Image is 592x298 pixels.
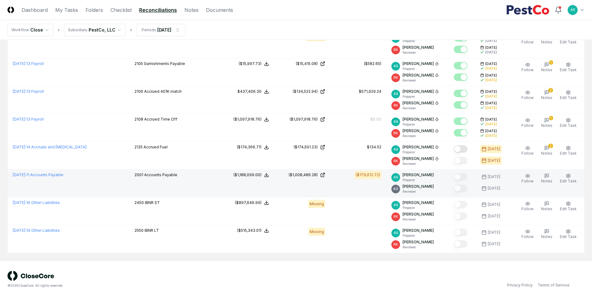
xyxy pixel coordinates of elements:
button: Mark complete [454,73,467,81]
a: ($1,008,486.28) [279,172,325,178]
span: AS [394,147,398,152]
button: Follow [520,200,535,213]
p: Reviewer [403,217,434,222]
a: [DATE]:13 Payroll [13,61,44,66]
span: Edit Task [560,67,577,72]
div: [DATE] [488,213,500,219]
p: [PERSON_NAME] [403,211,434,217]
div: ($134,522.94) [293,89,318,94]
span: [DATE] : [13,61,26,66]
div: [DATE] [488,186,500,191]
span: Edit Task [560,206,577,211]
p: [PERSON_NAME] [403,156,434,161]
button: Mark complete [454,145,467,153]
span: AS [394,119,398,124]
div: [DATE] [488,241,500,247]
a: [DATE]:19 Other Liabilities [13,228,60,233]
button: Follow [520,89,535,102]
a: Privacy Policy [507,282,533,288]
button: Notes [540,228,554,241]
span: AS [570,7,575,12]
div: 2 [548,88,553,92]
span: Follow [521,179,534,183]
button: ($515,343.01) [237,228,269,233]
span: Notes [541,151,552,156]
span: AS [394,175,398,180]
p: Reviewer [403,245,434,250]
div: [DATE] [485,78,497,82]
span: [DATE] : [13,145,26,149]
a: ($1,097,918.76) [279,117,325,122]
span: Follow [521,123,534,128]
span: RK [394,103,398,108]
a: [DATE]:13 Payroll [13,89,44,94]
span: Edit Task [560,179,577,183]
a: Terms of Service [538,282,570,288]
button: Mark complete [454,229,467,236]
div: ($1,097,918.76) [290,117,318,122]
p: [PERSON_NAME] [403,239,434,245]
img: PestCo logo [506,5,550,15]
div: ($897,646.99) [235,200,262,206]
span: Follow [521,151,534,156]
button: Mark complete [454,90,467,97]
span: Follow [521,67,534,72]
button: Edit Task [559,228,578,241]
a: ($174,501.23) [279,144,325,150]
span: RK [394,242,398,247]
button: Follow [520,117,535,130]
button: Periods[DATE] [136,24,185,36]
button: Mark complete [454,185,467,192]
a: [DATE]:11 Accounts Payable [13,172,63,177]
button: ($15,997.73) [239,61,269,67]
div: [DATE] [488,230,500,235]
span: 2125 [135,145,143,149]
span: Edit Task [560,95,577,100]
div: [DATE] [488,202,500,207]
div: [DATE] [488,174,500,180]
div: $571,929.24 [359,89,381,94]
span: Notes [541,179,552,183]
p: [PERSON_NAME] [403,128,434,134]
span: [DATE] [485,45,497,50]
span: Edit Task [560,151,577,156]
button: Mark complete [454,173,467,181]
div: ($515,343.01) [237,228,262,233]
span: [DATE] : [13,117,26,122]
div: 2 [548,144,553,148]
p: Preparer [403,122,439,127]
span: Notes [541,40,552,44]
a: Folders [86,6,103,14]
button: Edit Task [559,117,578,130]
p: [PERSON_NAME] [403,45,434,50]
span: RK [394,131,398,136]
span: AS [394,92,398,96]
a: Dashboard [22,6,48,14]
span: [DATE] [485,73,497,78]
span: IBNR LT [144,228,159,233]
span: [DATE] [485,117,497,122]
span: Follow [521,206,534,211]
button: Mark complete [454,212,467,220]
a: My Tasks [55,6,78,14]
span: Follow [521,95,534,100]
nav: breadcrumb [7,24,185,36]
button: ($1,188,099.00) [233,172,269,178]
span: Follow [521,40,534,44]
span: [DATE] : [13,200,26,205]
span: 2106 [135,89,143,94]
span: [DATE] [485,62,497,66]
p: [PERSON_NAME] [403,172,434,178]
span: RK [394,159,398,163]
a: Checklist [110,6,132,14]
span: Accounts Payable [144,172,177,177]
button: Mark complete [454,157,467,164]
a: Notes [184,6,198,14]
p: Preparer [403,150,439,155]
div: $437,406.30 [237,89,262,94]
button: Follow [520,228,535,241]
span: [DATE] [485,129,497,133]
p: Preparer [403,94,439,99]
span: RK [394,47,398,52]
a: Reconciliations [139,6,177,14]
